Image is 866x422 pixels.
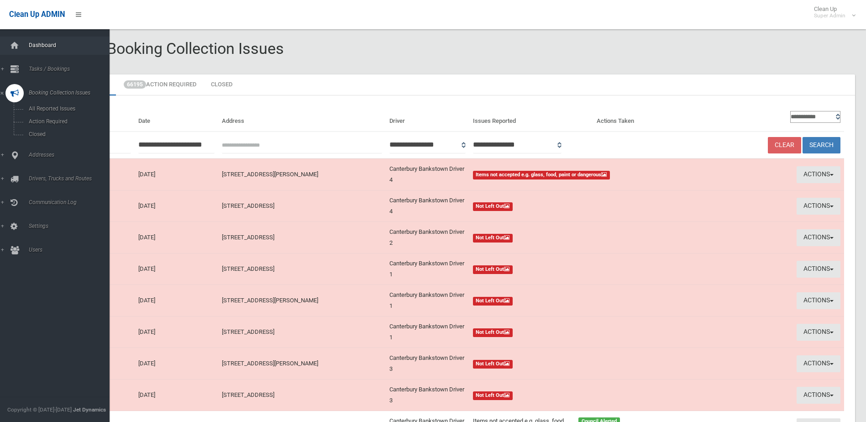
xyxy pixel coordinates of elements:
span: Drivers, Trucks and Routes [26,175,116,182]
button: Actions [797,387,840,404]
span: Action Required [26,118,109,125]
td: [DATE] [135,253,218,285]
th: Date [135,106,218,132]
small: Super Admin [814,12,845,19]
th: Issues Reported [469,106,593,132]
span: Booking Collection Issues [26,90,116,96]
td: [DATE] [135,190,218,222]
a: Clear [768,137,801,154]
td: [DATE] [135,285,218,316]
td: Canterbury Bankstown Driver 1 [386,253,469,285]
span: Copyright © [DATE]-[DATE] [7,406,72,413]
span: Not Left Out [473,297,513,306]
strong: Jet Dynamics [73,406,106,413]
button: Actions [797,355,840,372]
td: [STREET_ADDRESS] [218,253,385,285]
span: Items not accepted e.g. glass, food, paint or dangerous [473,171,610,179]
span: Clean Up ADMIN [9,10,65,19]
a: Not Left Out [473,327,673,338]
span: Settings [26,223,116,229]
th: Driver [386,106,469,132]
span: Users [26,247,116,253]
a: Closed [204,74,239,95]
button: Actions [797,261,840,278]
a: Not Left Out [473,390,673,401]
span: Dashboard [26,42,116,48]
td: [STREET_ADDRESS][PERSON_NAME] [218,285,385,316]
button: Actions [797,229,840,246]
td: Canterbury Bankstown Driver 3 [386,380,469,411]
span: Not Left Out [473,202,513,211]
span: All Reported Issues [26,105,109,112]
a: 66195Action Required [117,74,203,95]
td: [STREET_ADDRESS] [218,190,385,222]
span: Closed [26,131,109,137]
span: Reported Booking Collection Issues [40,39,284,58]
a: Not Left Out [473,295,673,306]
td: [DATE] [135,158,218,190]
button: Actions [797,292,840,309]
span: Addresses [26,152,116,158]
td: Canterbury Bankstown Driver 1 [386,316,469,348]
td: Canterbury Bankstown Driver 3 [386,348,469,380]
span: Not Left Out [473,234,513,243]
td: Canterbury Bankstown Driver 4 [386,190,469,222]
td: [STREET_ADDRESS] [218,380,385,411]
td: [DATE] [135,316,218,348]
td: [DATE] [135,380,218,411]
td: [STREET_ADDRESS] [218,222,385,253]
td: [STREET_ADDRESS][PERSON_NAME] [218,158,385,190]
button: Actions [797,166,840,183]
span: 66195 [124,80,146,89]
span: Communication Log [26,199,116,206]
a: Not Left Out [473,200,673,211]
th: Address [218,106,385,132]
span: Not Left Out [473,265,513,274]
span: Tasks / Bookings [26,66,116,72]
button: Actions [797,198,840,215]
a: Not Left Out [473,264,673,274]
span: Not Left Out [473,328,513,337]
td: [DATE] [135,222,218,253]
a: Items not accepted e.g. glass, food, paint or dangerous [473,169,673,180]
span: Not Left Out [473,391,513,400]
button: Actions [797,324,840,341]
th: Actions Taken [593,106,677,132]
span: Not Left Out [473,360,513,369]
td: Canterbury Bankstown Driver 4 [386,158,469,190]
a: Not Left Out [473,358,673,369]
td: [STREET_ADDRESS][PERSON_NAME] [218,348,385,380]
a: Not Left Out [473,232,673,243]
span: Clean Up [809,5,855,19]
td: [DATE] [135,348,218,380]
td: [STREET_ADDRESS] [218,316,385,348]
button: Search [803,137,840,154]
td: Canterbury Bankstown Driver 1 [386,285,469,316]
td: Canterbury Bankstown Driver 2 [386,222,469,253]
